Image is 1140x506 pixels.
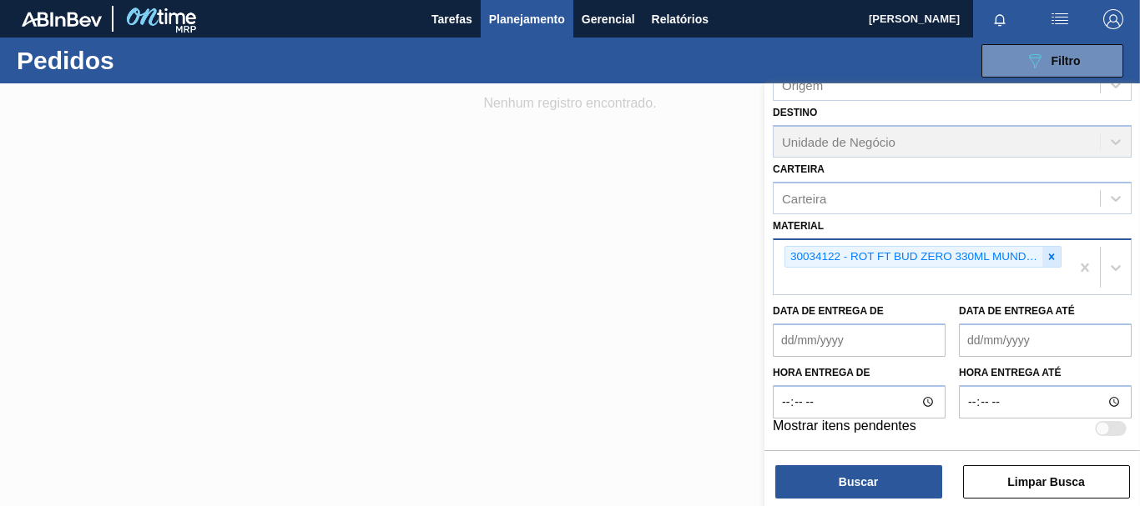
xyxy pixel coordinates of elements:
span: Planejamento [489,9,565,29]
span: Relatórios [652,9,709,29]
label: Data de Entrega de [773,305,884,317]
img: userActions [1050,9,1070,29]
label: Material [773,220,824,232]
button: Notificações [973,8,1027,31]
h1: Pedidos [17,51,250,70]
input: dd/mm/yyyy [959,323,1132,357]
label: Carteira [773,163,825,175]
label: Hora entrega de [773,361,946,385]
div: Carteira [782,191,826,205]
div: 30034122 - ROT FT BUD ZERO 330ML MUNDIAL [785,247,1042,268]
span: Tarefas [431,9,472,29]
img: TNhmsLtSVTkK8tSr43FrP2fwEKptu5GPRR3wAAAABJRU5ErkJggg== [22,12,102,27]
img: Logout [1103,9,1123,29]
label: Destino [773,107,817,118]
span: Filtro [1052,54,1081,68]
span: Gerencial [582,9,635,29]
div: Origem [782,78,823,93]
label: Hora entrega até [959,361,1132,385]
label: Mostrar itens pendentes [773,418,916,438]
button: Filtro [981,44,1123,78]
input: dd/mm/yyyy [773,323,946,357]
label: Data de Entrega até [959,305,1075,317]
